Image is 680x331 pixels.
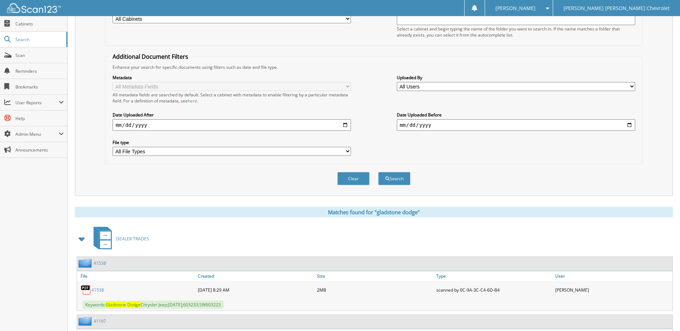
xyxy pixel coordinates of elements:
a: Size [315,271,434,281]
img: PDF.png [81,284,91,295]
button: Search [378,172,410,185]
a: Type [434,271,553,281]
label: Metadata [113,75,351,81]
iframe: Chat Widget [644,297,680,331]
label: Date Uploaded After [113,112,351,118]
span: Admin Menu [15,131,59,137]
a: 41538 [94,260,106,266]
span: Help [15,115,64,121]
div: scanned by 0C-9A-3C-C4-6D-B4 [434,283,553,297]
span: [PERSON_NAME] [PERSON_NAME] Chevrolet [564,6,670,10]
span: Bookmarks [15,84,64,90]
label: File type [113,139,351,145]
img: scan123-logo-white.svg [7,3,61,13]
span: DEALER TRADES [116,236,149,242]
div: All metadata fields are searched by default. Select a cabinet with metadata to enable filtering b... [113,92,351,104]
a: 41197 [94,318,106,324]
input: start [113,119,351,131]
div: [PERSON_NAME] [553,283,672,297]
button: Clear [337,172,370,185]
span: Gladstone [106,302,126,308]
div: 2MB [315,283,434,297]
span: Search [15,37,63,43]
legend: Additional Document Filters [109,53,192,61]
img: folder2.png [79,317,94,326]
label: Uploaded By [397,75,635,81]
a: 41538 [91,287,104,293]
span: Dodge [127,302,141,308]
input: end [397,119,635,131]
img: folder2.png [79,259,94,268]
a: Created [196,271,315,281]
span: Scan [15,52,64,58]
a: here [188,98,197,104]
a: File [77,271,196,281]
span: Announcements [15,147,64,153]
span: Keywords: Chrysler Jeep;[DATE];603233;SW603223 [82,301,224,309]
div: Enhance your search for specific documents using filters such as date and file type. [109,64,638,70]
div: [DATE] 8:29 AM [196,283,315,297]
div: Select a cabinet and begin typing the name of the folder you want to search in. If the name match... [397,26,635,38]
div: Matches found for "gladstone dodge" [75,207,673,217]
a: DEALER TRADES [89,225,149,253]
span: User Reports [15,100,59,106]
span: Reminders [15,68,64,74]
span: Cabinets [15,21,64,27]
label: Date Uploaded Before [397,112,635,118]
a: User [553,271,672,281]
span: [PERSON_NAME] [495,6,536,10]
